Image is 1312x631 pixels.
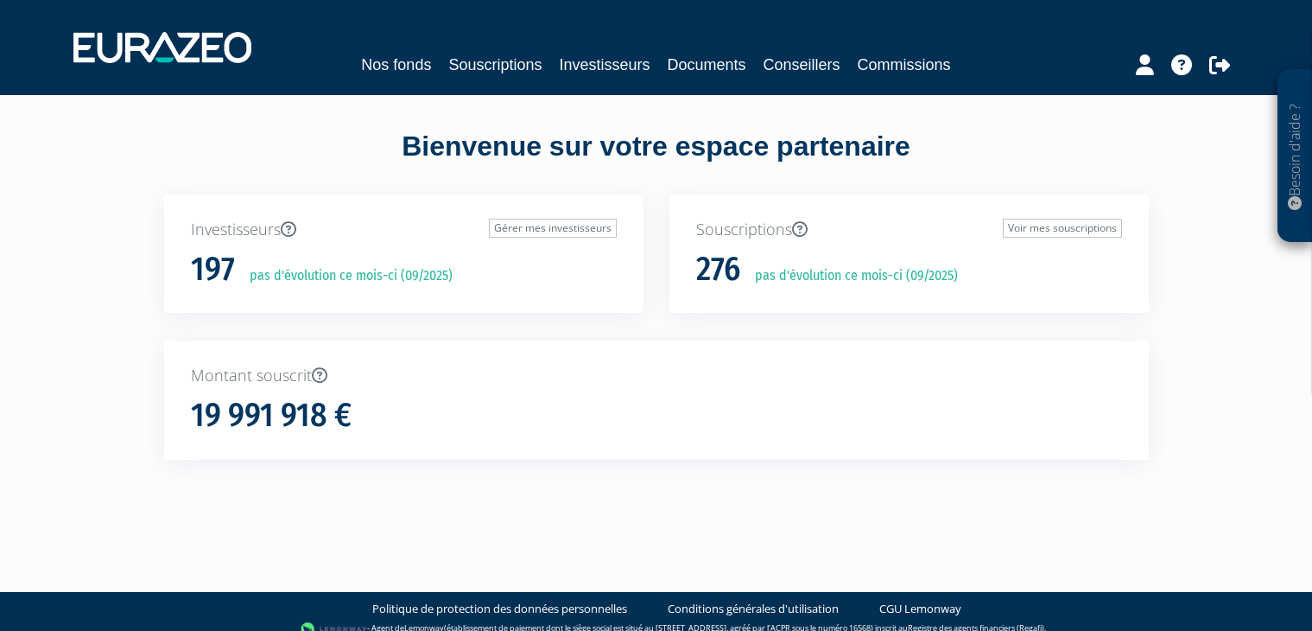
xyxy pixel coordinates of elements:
p: pas d'évolution ce mois-ci (09/2025) [238,266,453,286]
h1: 276 [696,252,740,288]
a: Nos fonds [361,53,431,77]
a: Politique de protection des données personnelles [372,601,627,617]
a: Documents [668,53,746,77]
p: Montant souscrit [191,365,1122,387]
h1: 19 991 918 € [191,398,352,434]
a: Souscriptions [448,53,542,77]
a: Conditions générales d'utilisation [668,601,839,617]
a: Investisseurs [559,53,650,77]
a: Gérer mes investisseurs [489,219,617,238]
p: Investisseurs [191,219,617,241]
a: CGU Lemonway [879,601,961,617]
a: Commissions [858,53,951,77]
p: Souscriptions [696,219,1122,241]
a: Voir mes souscriptions [1003,219,1122,238]
div: Bienvenue sur votre espace partenaire [151,127,1162,194]
p: Besoin d'aide ? [1285,79,1305,234]
img: 1732889491-logotype_eurazeo_blanc_rvb.png [73,32,251,63]
h1: 197 [191,252,235,288]
a: Conseillers [764,53,840,77]
p: pas d'évolution ce mois-ci (09/2025) [743,266,958,286]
